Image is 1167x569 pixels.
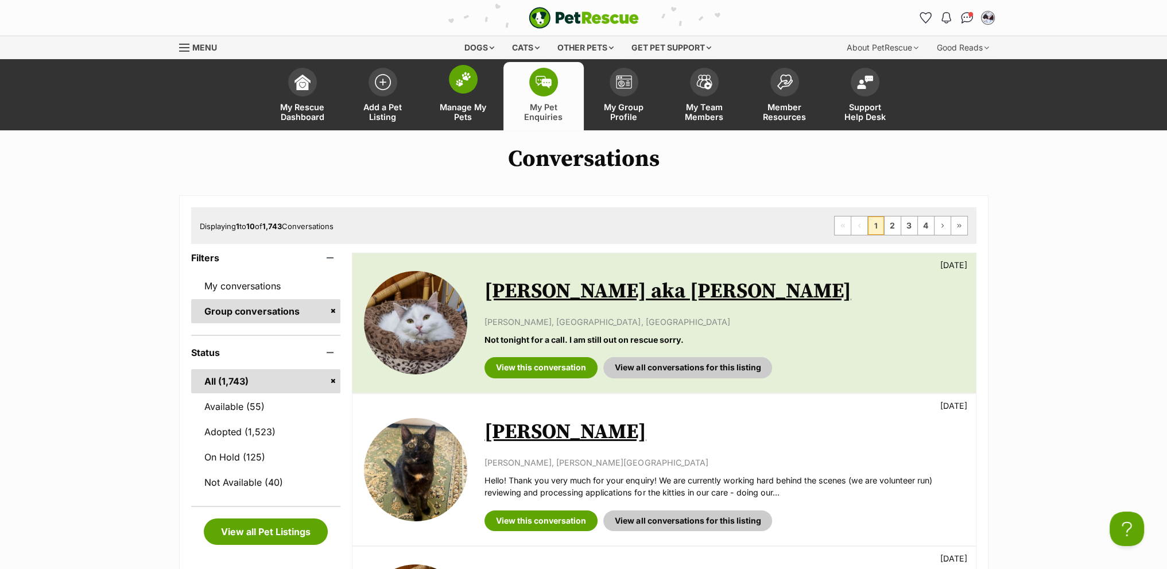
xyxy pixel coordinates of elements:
[437,102,489,122] span: Manage My Pets
[664,62,745,130] a: My Team Members
[851,216,867,235] span: Previous page
[584,62,664,130] a: My Group Profile
[929,36,997,59] div: Good Reads
[961,12,973,24] img: chat-41dd97257d64d25036548639549fe6c8038ab92f7586957e7f3b1b290dea8141.svg
[918,216,934,235] a: Page 4
[192,42,217,52] span: Menu
[940,552,967,564] p: [DATE]
[745,62,825,130] a: Member Resources
[917,9,997,27] ul: Account quick links
[982,12,994,24] img: catherine blew profile pic
[200,222,334,231] span: Displaying to of Conversations
[364,418,467,521] img: Shelby
[191,274,341,298] a: My conversations
[935,216,951,235] a: Next page
[484,456,964,469] p: [PERSON_NAME], [PERSON_NAME][GEOGRAPHIC_DATA]
[236,222,239,231] strong: 1
[484,510,598,531] a: View this conversation
[901,216,917,235] a: Page 3
[518,102,569,122] span: My Pet Enquiries
[456,36,502,59] div: Dogs
[484,357,598,378] a: View this conversation
[246,222,255,231] strong: 10
[455,72,471,87] img: manage-my-pets-icon-02211641906a0b7f246fdf0571729dbe1e7629f14944591b6c1af311fb30b64b.svg
[839,102,891,122] span: Support Help Desk
[191,347,341,358] header: Status
[777,74,793,90] img: member-resources-icon-8e73f808a243e03378d46382f2149f9095a855e16c252ad45f914b54edf8863c.svg
[825,62,905,130] a: Support Help Desk
[179,36,225,57] a: Menu
[503,62,584,130] a: My Pet Enquiries
[958,9,976,27] a: Conversations
[979,9,997,27] button: My account
[603,510,772,531] a: View all conversations for this listing
[696,75,712,90] img: team-members-icon-5396bd8760b3fe7c0b43da4ab00e1e3bb1a5d9ba89233759b79545d2d3fc5d0d.svg
[623,36,719,59] div: Get pet support
[834,216,968,235] nav: Pagination
[191,470,341,494] a: Not Available (40)
[423,62,503,130] a: Manage My Pets
[294,74,311,90] img: dashboard-icon-eb2f2d2d3e046f16d808141f083e7271f6b2e854fb5c12c21221c1fb7104beca.svg
[504,36,548,59] div: Cats
[598,102,650,122] span: My Group Profile
[191,420,341,444] a: Adopted (1,523)
[679,102,730,122] span: My Team Members
[262,62,343,130] a: My Rescue Dashboard
[937,9,956,27] button: Notifications
[885,216,901,235] a: Page 2
[484,474,964,499] p: Hello! Thank you very much for your enquiry! We are currently working hard behind the scenes (we ...
[549,36,622,59] div: Other pets
[484,316,964,328] p: [PERSON_NAME], [GEOGRAPHIC_DATA], [GEOGRAPHIC_DATA]
[868,216,884,235] span: Page 1
[940,400,967,412] p: [DATE]
[191,445,341,469] a: On Hold (125)
[529,7,639,29] a: PetRescue
[759,102,811,122] span: Member Resources
[191,369,341,393] a: All (1,743)
[357,102,409,122] span: Add a Pet Listing
[616,75,632,89] img: group-profile-icon-3fa3cf56718a62981997c0bc7e787c4b2cf8bcc04b72c1350f741eb67cf2f40e.svg
[191,253,341,263] header: Filters
[484,278,851,304] a: [PERSON_NAME] aka [PERSON_NAME]
[603,357,772,378] a: View all conversations for this listing
[917,9,935,27] a: Favourites
[835,216,851,235] span: First page
[1110,512,1144,546] iframe: Help Scout Beacon - Open
[941,12,951,24] img: notifications-46538b983faf8c2785f20acdc204bb7945ddae34d4c08c2a6579f10ce5e182be.svg
[484,419,646,445] a: [PERSON_NAME]
[857,75,873,89] img: help-desk-icon-fdf02630f3aa405de69fd3d07c3f3aa587a6932b1a1747fa1d2bba05be0121f9.svg
[484,334,964,346] p: Not tonight for a call. I am still out on rescue sorry.
[839,36,926,59] div: About PetRescue
[262,222,282,231] strong: 1,743
[204,518,328,545] a: View all Pet Listings
[940,259,967,271] p: [DATE]
[191,394,341,419] a: Available (55)
[343,62,423,130] a: Add a Pet Listing
[191,299,341,323] a: Group conversations
[951,216,967,235] a: Last page
[529,7,639,29] img: logo-e224e6f780fb5917bec1dbf3a21bbac754714ae5b6737aabdf751b685950b380.svg
[277,102,328,122] span: My Rescue Dashboard
[375,74,391,90] img: add-pet-listing-icon-0afa8454b4691262ce3f59096e99ab1cd57d4a30225e0717b998d2c9b9846f56.svg
[364,271,467,374] img: Jamilla aka Milla
[536,76,552,88] img: pet-enquiries-icon-7e3ad2cf08bfb03b45e93fb7055b45f3efa6380592205ae92323e6603595dc1f.svg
